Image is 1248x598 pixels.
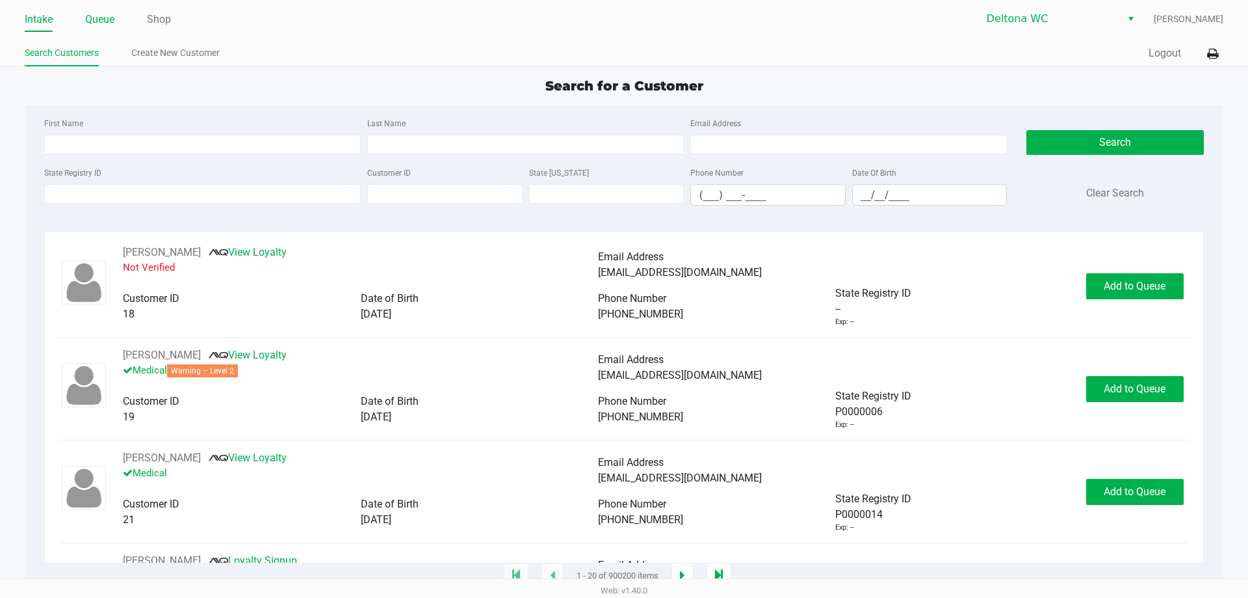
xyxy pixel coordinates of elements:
[577,569,658,582] span: 1 - 20 of 900200 items
[167,364,238,377] span: Warning – Level 2
[598,251,664,263] span: Email Address
[131,45,220,61] a: Create New Customer
[598,411,683,423] span: [PHONE_NUMBER]
[361,498,419,510] span: Date of Birth
[209,349,287,361] a: View Loyalty
[123,466,598,481] p: Medical
[367,167,411,179] label: Customer ID
[835,317,854,328] div: Exp: --
[598,456,664,469] span: Email Address
[367,118,406,129] label: Last Name
[123,260,598,275] p: Not Verified
[835,523,854,534] div: Exp: --
[598,266,762,279] span: [EMAIL_ADDRESS][DOMAIN_NAME]
[598,472,762,484] span: [EMAIL_ADDRESS][DOMAIN_NAME]
[209,452,287,464] a: View Loyalty
[835,420,854,431] div: Exp: --
[598,395,666,407] span: Phone Number
[123,292,179,305] span: Customer ID
[361,411,391,423] span: [DATE]
[598,308,683,320] span: [PHONE_NUMBER]
[123,363,598,378] p: Medical
[1086,479,1184,505] button: Add to Queue
[671,563,694,589] app-submit-button: Next
[123,395,179,407] span: Customer ID
[598,559,664,571] span: Email Address
[707,563,731,589] app-submit-button: Move to last page
[1149,46,1181,61] button: Logout
[529,167,589,179] label: State [US_STATE]
[123,513,135,526] span: 21
[1104,280,1165,292] span: Add to Queue
[25,45,99,61] a: Search Customers
[835,390,911,402] span: State Registry ID
[598,369,762,381] span: [EMAIL_ADDRESS][DOMAIN_NAME]
[1086,185,1144,201] button: Clear Search
[852,184,1007,206] kendo-maskedtextbox: Format: MM/DD/YYYY
[1121,7,1140,31] button: Select
[1026,130,1203,155] button: Search
[44,118,83,129] label: First Name
[545,78,703,94] span: Search for a Customer
[835,301,840,317] span: --
[598,353,664,366] span: Email Address
[691,185,845,205] input: Format: (999) 999-9999
[123,450,201,466] button: See customer info
[123,245,201,260] button: See customer info
[209,246,287,258] a: View Loyalty
[123,411,135,423] span: 19
[361,292,419,305] span: Date of Birth
[541,563,564,589] app-submit-button: Previous
[361,308,391,320] span: [DATE]
[598,498,666,510] span: Phone Number
[690,167,744,179] label: Phone Number
[852,167,896,179] label: Date Of Birth
[835,493,911,505] span: State Registry ID
[85,10,114,29] a: Queue
[361,513,391,526] span: [DATE]
[361,395,419,407] span: Date of Birth
[1104,383,1165,395] span: Add to Queue
[690,184,846,206] kendo-maskedtextbox: Format: (999) 999-9999
[504,563,528,589] app-submit-button: Move to first page
[598,292,666,305] span: Phone Number
[1104,485,1165,498] span: Add to Queue
[123,553,201,569] button: See customer info
[44,167,101,179] label: State Registry ID
[1154,12,1223,26] span: [PERSON_NAME]
[835,404,883,420] span: P0000006
[987,11,1113,27] span: Deltona WC
[1086,273,1184,299] button: Add to Queue
[25,10,53,29] a: Intake
[601,586,647,595] span: Web: v1.40.0
[1086,376,1184,402] button: Add to Queue
[123,308,135,320] span: 18
[835,507,883,523] span: P0000014
[209,554,297,567] a: Loyalty Signup
[147,10,171,29] a: Shop
[123,347,201,363] button: See customer info
[853,185,1007,205] input: Format: MM/DD/YYYY
[123,498,179,510] span: Customer ID
[835,287,911,299] span: State Registry ID
[690,118,741,129] label: Email Address
[598,513,683,526] span: [PHONE_NUMBER]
